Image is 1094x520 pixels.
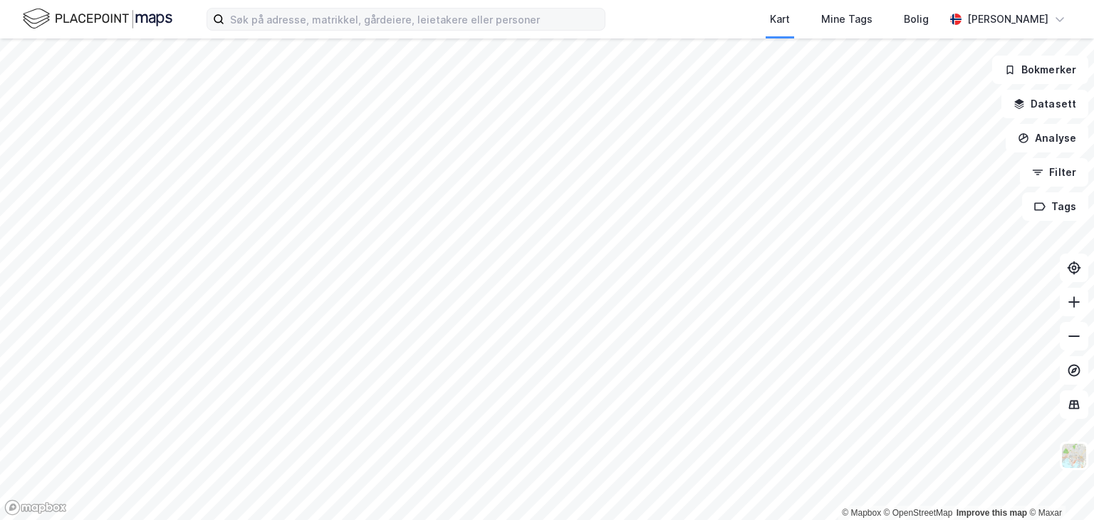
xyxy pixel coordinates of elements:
[1001,90,1088,118] button: Datasett
[1006,124,1088,152] button: Analyse
[1023,452,1094,520] div: Kontrollprogram for chat
[884,508,953,518] a: OpenStreetMap
[1023,452,1094,520] iframe: Chat Widget
[1022,192,1088,221] button: Tags
[770,11,790,28] div: Kart
[957,508,1027,518] a: Improve this map
[4,499,67,516] a: Mapbox homepage
[224,9,605,30] input: Søk på adresse, matrikkel, gårdeiere, leietakere eller personer
[821,11,872,28] div: Mine Tags
[904,11,929,28] div: Bolig
[1061,442,1088,469] img: Z
[992,56,1088,84] button: Bokmerker
[1020,158,1088,187] button: Filter
[967,11,1048,28] div: [PERSON_NAME]
[23,6,172,31] img: logo.f888ab2527a4732fd821a326f86c7f29.svg
[842,508,881,518] a: Mapbox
